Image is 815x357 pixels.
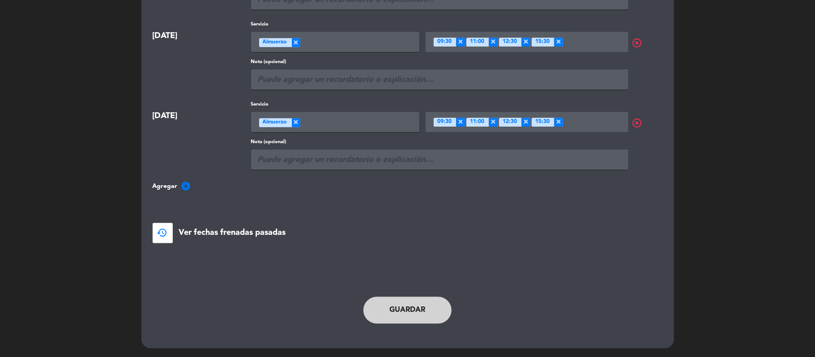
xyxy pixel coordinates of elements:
span: 15:30 [535,38,550,47]
span: 11:00 [470,118,484,127]
span: [DATE] [153,32,178,40]
button: restore [153,223,173,243]
label: Nota (opcional) [251,138,628,146]
label: Servicio [251,101,419,109]
span: 11:00 [470,38,484,47]
span: × [489,38,498,47]
span: × [521,38,530,47]
input: Puede agregar un recordatorio o explicación… [251,149,628,170]
span: × [456,38,465,47]
span: × [554,38,563,47]
span: × [291,118,300,127]
input: Puede agregar un recordatorio o explicación… [251,69,628,89]
span: × [554,118,563,127]
button: Guardar [363,297,452,323]
span: × [521,118,530,127]
span: Agregar [153,181,178,191]
span: 09:30 [437,118,452,127]
span: restore [157,227,168,238]
label: Servicio [251,21,419,29]
span: × [456,118,465,127]
span: × [291,38,300,47]
label: Nota (opcional) [251,58,628,66]
span: × [489,118,498,127]
span: Almuerzo [263,118,287,127]
span: 12:30 [503,38,517,47]
span: [DATE] [153,112,178,120]
span: 12:30 [503,118,517,127]
span: 15:30 [535,118,550,127]
i: add_circle [181,181,192,191]
span: 09:30 [437,38,452,47]
span: Ver fechas frenadas pasadas [179,226,286,239]
span: Almuerzo [263,38,287,47]
span: highlight_off [632,38,666,48]
span: highlight_off [632,118,666,128]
